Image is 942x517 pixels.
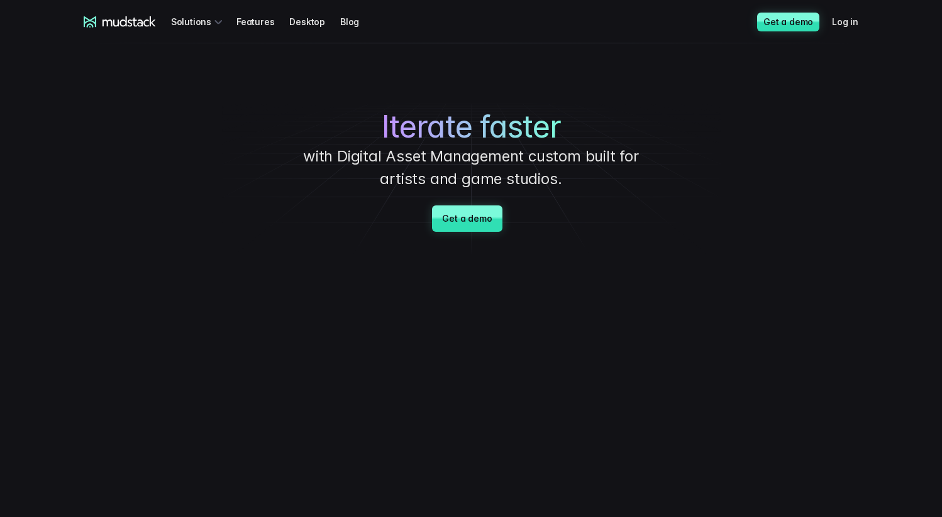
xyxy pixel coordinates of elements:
[236,10,289,33] a: Features
[382,109,561,145] span: Iterate faster
[340,10,374,33] a: Blog
[282,145,660,190] p: with Digital Asset Management custom built for artists and game studios.
[84,16,156,28] a: mudstack logo
[757,13,819,31] a: Get a demo
[432,205,502,232] a: Get a demo
[171,10,226,33] div: Solutions
[832,10,873,33] a: Log in
[289,10,340,33] a: Desktop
